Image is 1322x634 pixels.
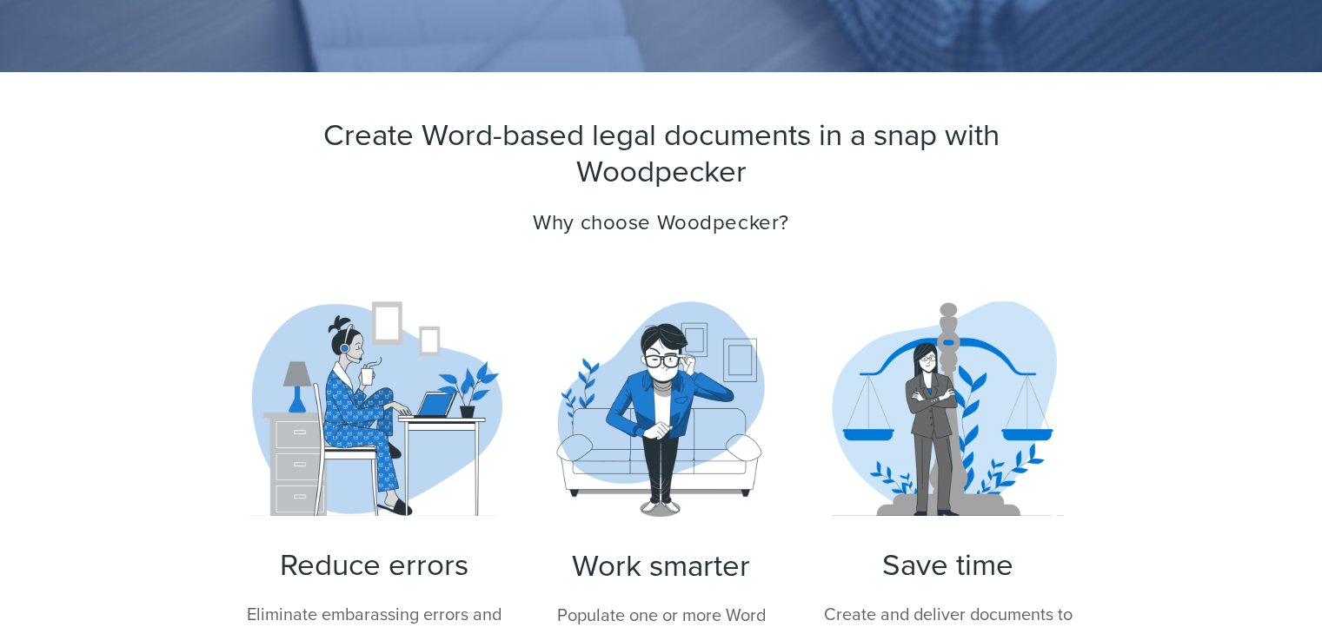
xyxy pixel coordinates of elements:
h2: Why choose Woodpecker? [246,209,1077,234]
img: cartoon+of+female+lawyer+in+front+of+scales+of+justice.png [819,301,1076,516]
h1: Reduce errors [246,545,503,582]
h1: Save time [819,545,1076,582]
h1: Create Word-based legal documents in a snap with Woodpecker [246,116,1077,188]
img: Telecommuting-bro-2.png [246,301,503,516]
h1: Work smarter [532,546,789,583]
